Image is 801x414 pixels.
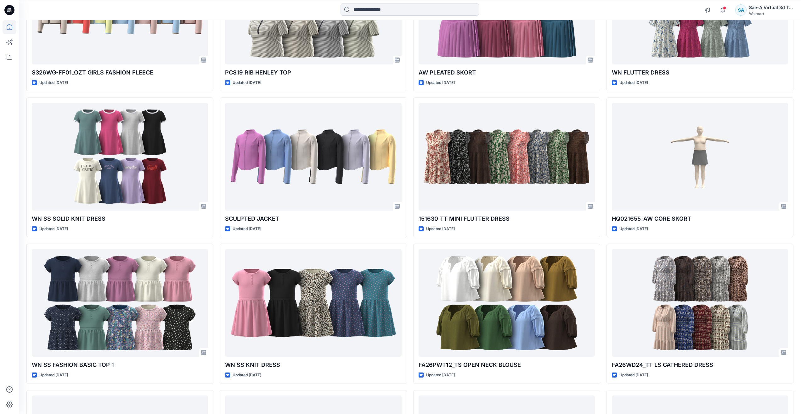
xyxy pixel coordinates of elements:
[619,226,648,232] p: Updated [DATE]
[32,103,208,211] a: WN SS SOLID KNIT DRESS
[735,4,747,16] div: SA
[426,372,455,378] p: Updated [DATE]
[32,214,208,223] p: WN SS SOLID KNIT DRESS
[612,249,788,357] a: FA26WD24_TT LS GATHERED DRESS
[39,226,68,232] p: Updated [DATE]
[619,372,648,378] p: Updated [DATE]
[419,214,595,223] p: 151630_TT MINI FLUTTER DRESS
[32,249,208,357] a: WN SS FASHION BASIC TOP 1
[419,361,595,369] p: FA26PWT12_TS OPEN NECK BLOUSE
[749,11,793,16] div: Walmart
[612,68,788,77] p: WN FLUTTER DRESS
[39,80,68,86] p: Updated [DATE]
[233,226,261,232] p: Updated [DATE]
[619,80,648,86] p: Updated [DATE]
[32,68,208,77] p: S326WG-FF01_OZT GIRLS FASHION FLEECE
[39,372,68,378] p: Updated [DATE]
[225,103,401,211] a: SCULPTED JACKET
[419,103,595,211] a: 151630_TT MINI FLUTTER DRESS
[612,103,788,211] a: HQ021655_AW CORE SKORT
[419,249,595,357] a: FA26PWT12_TS OPEN NECK BLOUSE
[426,226,455,232] p: Updated [DATE]
[225,361,401,369] p: WN SS KNIT DRESS
[233,372,261,378] p: Updated [DATE]
[225,68,401,77] p: PCS19 RIB HENLEY TOP
[225,214,401,223] p: SCULPTED JACKET
[426,80,455,86] p: Updated [DATE]
[419,68,595,77] p: AW PLEATED SKORT
[32,361,208,369] p: WN SS FASHION BASIC TOP 1
[233,80,261,86] p: Updated [DATE]
[225,249,401,357] a: WN SS KNIT DRESS
[612,361,788,369] p: FA26WD24_TT LS GATHERED DRESS
[749,4,793,11] div: Sae-A Virtual 3d Team
[612,214,788,223] p: HQ021655_AW CORE SKORT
